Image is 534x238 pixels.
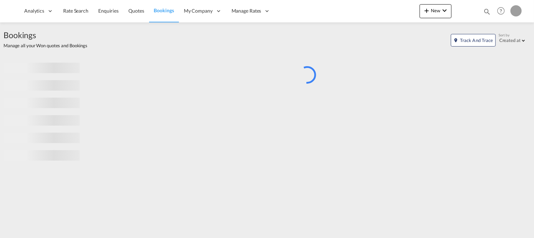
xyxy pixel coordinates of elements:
md-icon: icon-chevron-down [440,6,449,15]
span: New [422,8,449,13]
span: Help [495,5,507,17]
span: Manage all your Won quotes and Bookings [4,42,87,49]
button: icon-plus 400-fgNewicon-chevron-down [420,4,452,18]
div: icon-magnify [483,8,491,18]
md-icon: icon-plus 400-fg [422,6,431,15]
span: Enquiries [98,8,119,14]
md-icon: icon-magnify [483,8,491,15]
div: Help [495,5,510,17]
span: Sort by [499,33,509,37]
button: icon-map-markerTrack and Trace [451,34,496,47]
span: Bookings [4,29,87,41]
span: Bookings [154,7,174,13]
md-icon: icon-map-marker [453,38,458,43]
div: Created at [499,37,521,43]
span: Analytics [24,7,44,14]
span: Manage Rates [232,7,261,14]
span: My Company [184,7,213,14]
span: Quotes [128,8,144,14]
span: Rate Search [63,8,88,14]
